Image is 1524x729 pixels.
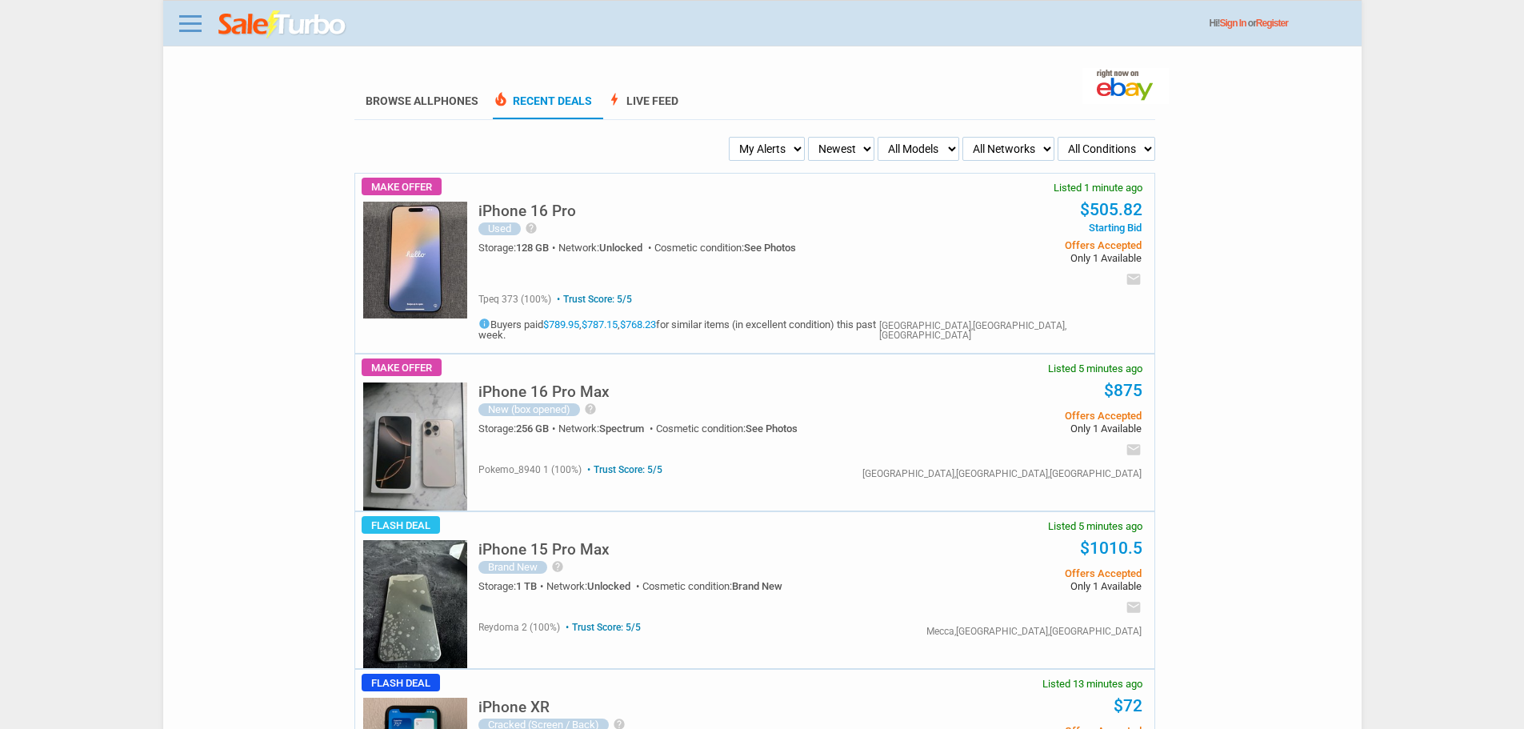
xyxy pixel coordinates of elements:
div: [GEOGRAPHIC_DATA],[GEOGRAPHIC_DATA],[GEOGRAPHIC_DATA] [879,321,1142,340]
a: iPhone 15 Pro Max [478,545,610,557]
span: 128 GB [516,242,549,254]
span: Starting Bid [900,222,1141,233]
a: Register [1256,18,1288,29]
span: tpeq 373 (100%) [478,294,551,305]
span: Phones [434,94,478,107]
span: Unlocked [599,242,642,254]
span: Only 1 Available [900,423,1141,434]
img: s-l225.jpg [363,540,467,668]
i: email [1126,271,1142,287]
span: bolt [606,91,622,107]
a: $1010.5 [1080,539,1142,558]
span: See Photos [746,423,798,435]
span: Offers Accepted [900,411,1141,421]
div: [GEOGRAPHIC_DATA],[GEOGRAPHIC_DATA],[GEOGRAPHIC_DATA] [862,469,1142,479]
span: Flash Deal [362,516,440,534]
i: help [551,560,564,573]
div: Used [478,222,521,235]
span: Offers Accepted [900,240,1141,250]
span: 256 GB [516,423,549,435]
span: Listed 5 minutes ago [1048,521,1142,531]
span: Make Offer [362,178,442,195]
div: Storage: [478,581,546,591]
div: Cosmetic condition: [642,581,782,591]
div: Storage: [478,242,558,253]
span: Offers Accepted [900,568,1141,579]
div: New (box opened) [478,403,580,416]
a: iPhone 16 Pro Max [478,387,610,399]
span: reydoma 2 (100%) [478,622,560,633]
div: Network: [558,242,654,253]
span: Hi! [1210,18,1220,29]
span: Trust Score: 5/5 [562,622,641,633]
span: Spectrum [599,423,644,435]
span: pokemo_8940 1 (100%) [478,464,582,475]
div: Cosmetic condition: [656,423,798,434]
a: $505.82 [1080,200,1142,219]
i: info [478,318,490,330]
a: Sign In [1220,18,1246,29]
span: Make Offer [362,358,442,376]
h5: iPhone 16 Pro [478,203,576,218]
a: Browse AllPhones [366,94,478,107]
h5: Buyers paid , , for similar items (in excellent condition) this past week. [478,318,879,340]
span: Unlocked [587,580,630,592]
span: Only 1 Available [900,581,1141,591]
span: Flash Deal [362,674,440,691]
span: Listed 5 minutes ago [1048,363,1142,374]
div: Storage: [478,423,558,434]
a: iPhone 16 Pro [478,206,576,218]
span: Brand New [732,580,782,592]
i: help [584,403,597,415]
span: Trust Score: 5/5 [584,464,662,475]
span: Trust Score: 5/5 [554,294,632,305]
img: saleturbo.com - Online Deals and Discount Coupons [218,10,347,39]
h5: iPhone XR [478,699,550,715]
a: boltLive Feed [606,94,678,119]
a: $787.15 [582,318,618,330]
span: Listed 1 minute ago [1054,182,1142,193]
i: email [1126,599,1142,615]
span: Listed 13 minutes ago [1042,679,1142,689]
a: iPhone XR [478,703,550,715]
div: Cosmetic condition: [654,242,796,253]
div: Brand New [478,561,547,574]
img: s-l225.jpg [363,202,467,318]
h5: iPhone 15 Pro Max [478,542,610,557]
span: 1 TB [516,580,537,592]
span: Only 1 Available [900,253,1141,263]
span: or [1248,18,1288,29]
span: local_fire_department [493,91,509,107]
a: $789.95 [543,318,579,330]
div: Mecca,[GEOGRAPHIC_DATA],[GEOGRAPHIC_DATA] [926,627,1142,636]
span: See Photos [744,242,796,254]
h5: iPhone 16 Pro Max [478,384,610,399]
a: $72 [1114,696,1142,715]
a: local_fire_departmentRecent Deals [493,94,592,119]
img: s-l225.jpg [363,383,467,511]
i: email [1126,442,1142,458]
a: $875 [1104,381,1142,400]
i: help [525,222,538,234]
div: Network: [546,581,642,591]
a: $768.23 [620,318,656,330]
div: Network: [558,423,656,434]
